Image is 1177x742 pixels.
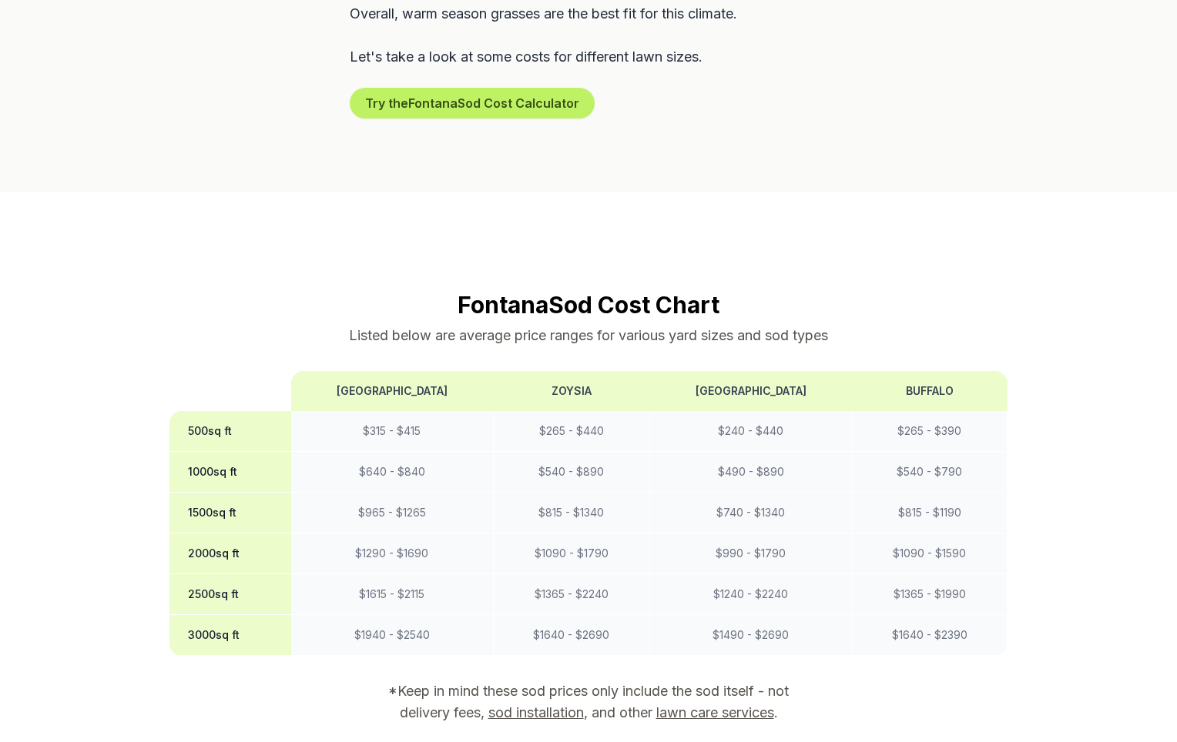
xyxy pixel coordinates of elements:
td: $ 990 - $ 1790 [649,533,852,574]
td: $ 490 - $ 890 [649,452,852,493]
td: $ 965 - $ 1265 [291,493,494,533]
a: sod installation [488,704,584,720]
td: $ 1940 - $ 2540 [291,615,494,656]
td: $ 240 - $ 440 [649,411,852,452]
td: $ 1640 - $ 2690 [493,615,649,656]
td: $ 1290 - $ 1690 [291,533,494,574]
td: $ 1640 - $ 2390 [852,615,1007,656]
th: [GEOGRAPHIC_DATA] [649,371,852,411]
td: $ 1090 - $ 1590 [852,533,1007,574]
td: $ 540 - $ 790 [852,452,1007,493]
p: Listed below are average price ranges for various yard sizes and sod types [169,325,1008,346]
td: $ 1090 - $ 1790 [493,533,649,574]
th: 2000 sq ft [169,533,291,574]
td: $ 265 - $ 390 [852,411,1007,452]
th: 2500 sq ft [169,574,291,615]
td: $ 740 - $ 1340 [649,493,852,533]
td: $ 1615 - $ 2115 [291,574,494,615]
th: 1500 sq ft [169,493,291,533]
th: [GEOGRAPHIC_DATA] [291,371,494,411]
th: Buffalo [852,371,1007,411]
td: $ 315 - $ 415 [291,411,494,452]
th: 3000 sq ft [169,615,291,656]
h2: Fontana Sod Cost Chart [169,291,1008,319]
td: $ 1365 - $ 2240 [493,574,649,615]
p: Overall, warm season grasses are the best fit for this climate. [350,2,827,26]
td: $ 1490 - $ 2690 [649,615,852,656]
td: $ 815 - $ 1190 [852,493,1007,533]
p: Let's take a look at some costs for different lawn sizes. [350,45,827,69]
p: *Keep in mind these sod prices only include the sod itself - not delivery fees, , and other . [367,680,810,724]
td: $ 265 - $ 440 [493,411,649,452]
td: $ 1240 - $ 2240 [649,574,852,615]
button: Try theFontanaSod Cost Calculator [350,88,595,119]
td: $ 640 - $ 840 [291,452,494,493]
th: 500 sq ft [169,411,291,452]
th: Zoysia [493,371,649,411]
a: lawn care services [656,704,774,720]
td: $ 540 - $ 890 [493,452,649,493]
th: 1000 sq ft [169,452,291,493]
td: $ 1365 - $ 1990 [852,574,1007,615]
td: $ 815 - $ 1340 [493,493,649,533]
